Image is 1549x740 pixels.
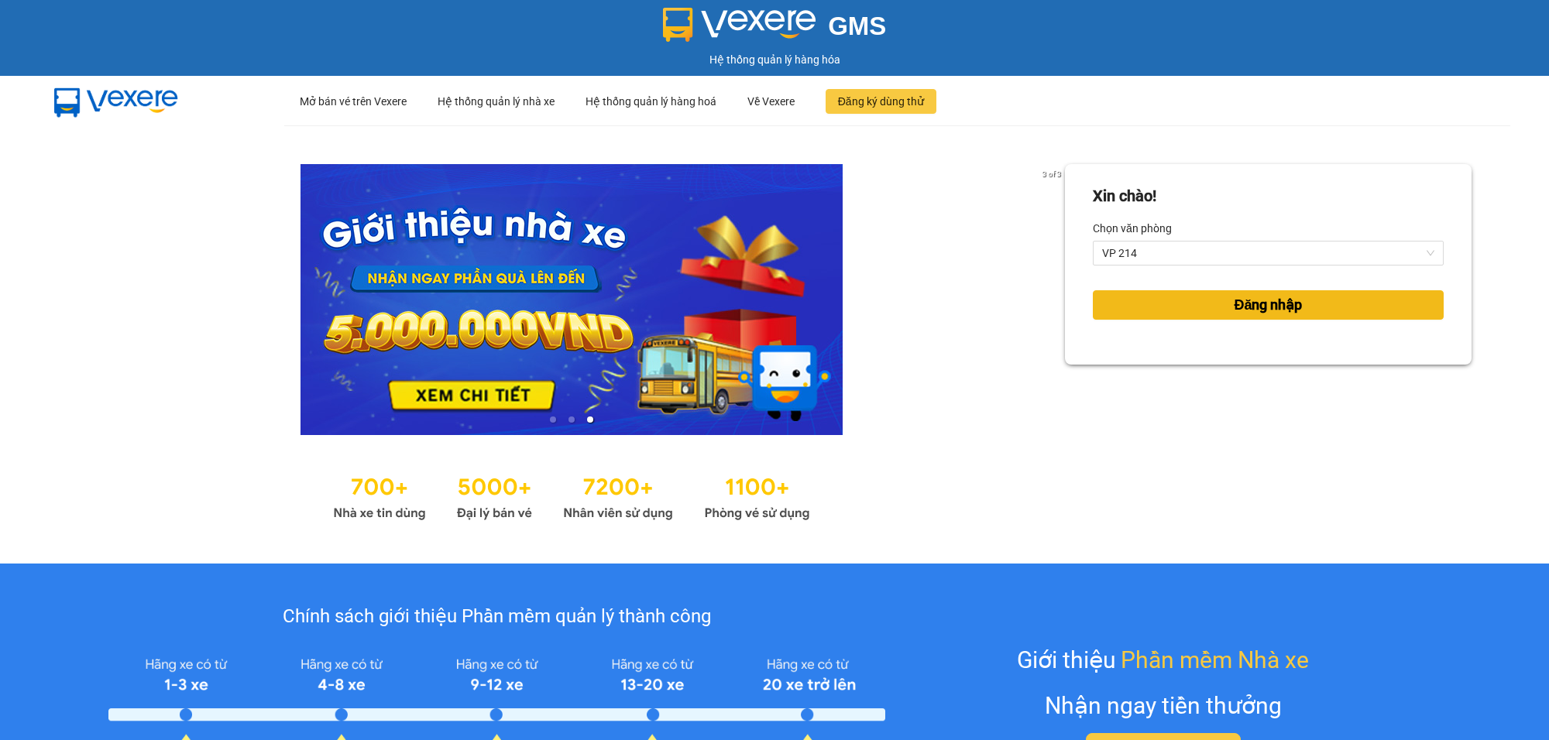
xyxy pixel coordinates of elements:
[1043,164,1065,435] button: next slide / item
[586,77,716,126] div: Hệ thống quản lý hàng hoá
[438,77,555,126] div: Hệ thống quản lý nhà xe
[663,8,816,42] img: logo 2
[838,93,924,110] span: Đăng ký dùng thử
[1045,687,1282,724] div: Nhận ngay tiền thưởng
[828,12,886,40] span: GMS
[1038,164,1065,184] p: 3 of 3
[1093,216,1172,241] label: Chọn văn phòng
[1093,184,1156,208] div: Xin chào!
[1234,294,1302,316] span: Đăng nhập
[1121,642,1309,678] span: Phần mềm Nhà xe
[663,23,887,36] a: GMS
[747,77,795,126] div: Về Vexere
[1102,242,1434,265] span: VP 214
[77,164,99,435] button: previous slide / item
[108,602,885,632] div: Chính sách giới thiệu Phần mềm quản lý thành công
[568,416,575,423] li: slide item 2
[826,89,936,114] button: Đăng ký dùng thử
[587,416,593,423] li: slide item 3
[550,416,556,423] li: slide item 1
[1093,290,1444,320] button: Đăng nhập
[333,466,810,525] img: Statistics.png
[300,77,407,126] div: Mở bán vé trên Vexere
[39,76,194,127] img: mbUUG5Q.png
[1017,642,1309,678] div: Giới thiệu
[4,51,1545,68] div: Hệ thống quản lý hàng hóa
